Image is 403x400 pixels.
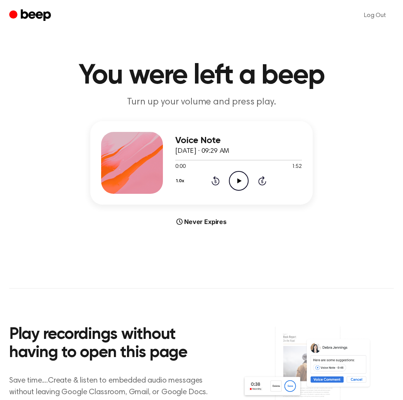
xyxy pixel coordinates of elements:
[9,326,211,362] h2: Play recordings without having to open this page
[53,96,350,109] p: Turn up your volume and press play.
[90,217,313,226] div: Never Expires
[9,8,53,23] a: Beep
[9,62,394,90] h1: You were left a beep
[356,6,394,25] a: Log Out
[175,163,185,171] span: 0:00
[175,148,229,155] span: [DATE] · 09:29 AM
[292,163,302,171] span: 1:52
[175,135,302,146] h3: Voice Note
[175,174,187,188] button: 1.0x
[9,375,211,398] p: Save time....Create & listen to embedded audio messages without leaving Google Classroom, Gmail, ...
